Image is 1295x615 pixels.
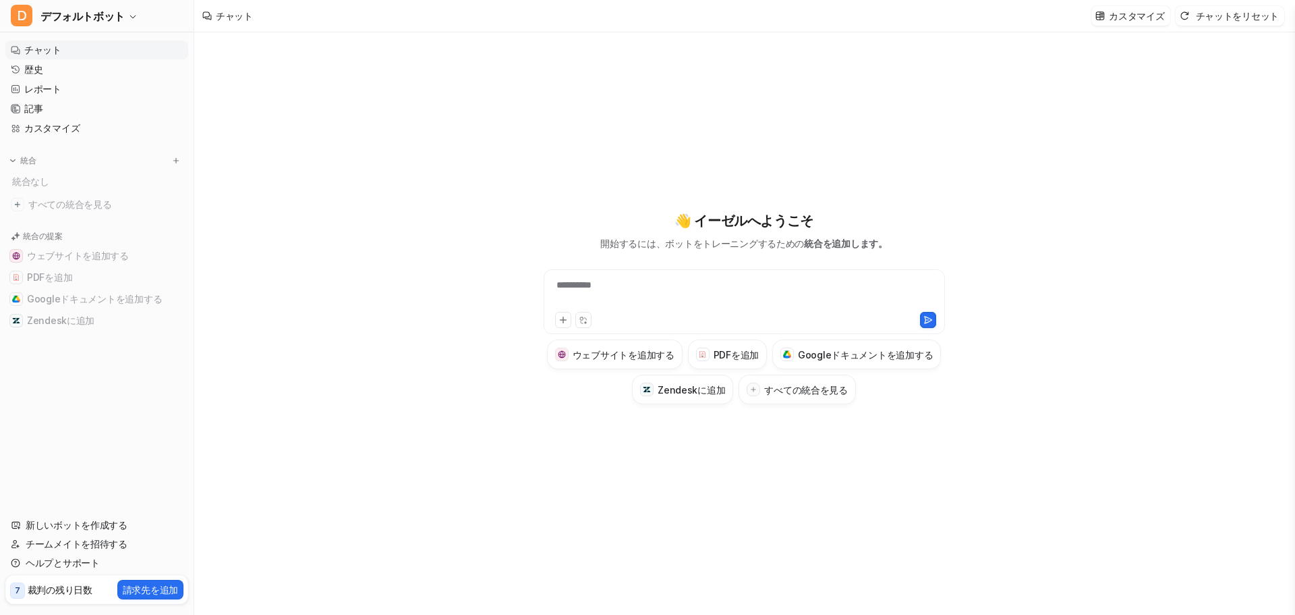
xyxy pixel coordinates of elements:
[1109,10,1164,22] font: カスタマイズ
[28,584,92,595] font: 裁判の残り日数
[573,349,674,360] font: ウェブサイトを追加する
[764,384,847,396] font: すべての統合を見る
[24,63,42,75] font: 歴史
[12,273,20,282] img: PDFを追加
[117,580,183,599] button: 請求先を追加
[5,516,188,535] a: 新しいボットを作成する
[5,119,188,138] a: カスタマイズ
[12,176,49,187] font: 統合なし
[547,340,683,369] button: ウェブサイトを追加するウェブサイトを追加する
[40,9,125,23] font: デフォルトボット
[8,156,18,165] img: メニューを展開
[24,122,80,134] font: カスタマイズ
[688,340,767,369] button: PDFを追加PDFを追加
[643,385,652,394] img: Zendeskに追加
[5,195,188,214] a: すべての統合を見る
[216,10,253,22] font: チャット
[804,238,887,249] font: 統合を追加します。
[798,349,933,360] font: Googleドキュメントを追加する
[698,350,707,358] img: PDFを追加
[1176,6,1284,26] button: チャットをリセット
[171,156,181,165] img: menu_add.svg
[5,60,188,79] a: 歴史
[5,99,188,118] a: 記事
[27,271,72,283] font: PDFを追加
[5,288,188,310] button: Googleドキュメントを追加するGoogleドキュメントを追加する
[26,519,127,531] font: 新しいボットを作成する
[5,310,188,331] button: Zendeskに追加Zendeskに追加
[24,44,61,55] font: チャット
[1196,10,1279,22] font: チャットをリセット
[665,238,804,249] font: ボットをトレーニングするための
[28,198,111,210] font: すべての統合を見る
[1091,6,1170,26] button: カスタマイズ
[558,350,567,359] img: ウェブサイトを追加する
[783,350,792,358] img: Googleドキュメントを追加する
[714,349,759,360] font: PDFを追加
[632,375,733,404] button: Zendeskに追加Zendeskに追加
[11,198,24,211] img: すべての統合を探索する
[24,103,42,114] font: 記事
[17,7,27,24] font: D
[20,155,36,165] font: 統合
[5,554,188,572] a: ヘルプとサポート
[12,252,20,260] img: ウェブサイトを追加する
[5,535,188,554] a: チームメイトを招待する
[5,245,188,267] button: ウェブサイトを追加するウェブサイトを追加する
[12,295,20,303] img: Googleドキュメントを追加する
[27,293,162,304] font: Googleドキュメントを追加する
[1095,11,1105,21] img: カスタマイズ
[674,213,813,229] font: 👋 イーゼルへようこそ
[27,250,129,261] font: ウェブサイトを追加する
[15,585,20,595] font: 7
[26,538,127,550] font: チームメイトを招待する
[739,375,855,404] button: すべての統合を見る
[27,315,94,326] font: Zendeskに追加
[5,154,40,167] button: 統合
[5,41,188,59] a: チャット
[26,557,100,568] font: ヘルプとサポート
[600,238,665,249] font: 開始するには、
[658,384,725,396] font: Zendeskに追加
[123,584,178,595] font: 請求先を追加
[1180,11,1189,21] img: リセット
[12,317,20,325] img: Zendeskに追加
[5,267,188,288] button: PDFを追加PDFを追加
[23,231,63,241] font: 統合の提案
[772,340,941,369] button: Googleドキュメントを追加するGoogleドキュメントを追加する
[24,83,61,95] font: レポート
[5,80,188,99] a: レポート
